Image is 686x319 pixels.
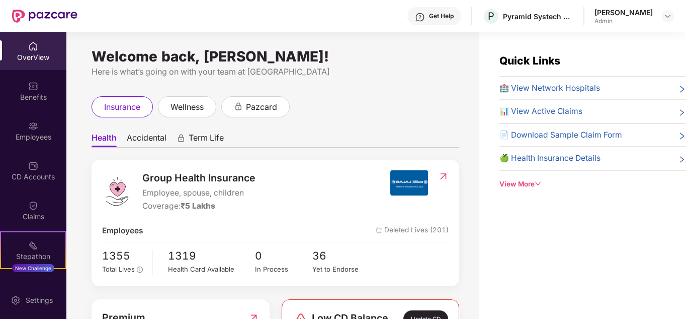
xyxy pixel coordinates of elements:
[255,264,313,275] div: In Process
[535,180,542,187] span: down
[28,41,38,51] img: svg+xml;base64,PHN2ZyBpZD0iSG9tZSIgeG1sbnM9Imh0dHA6Ly93d3cudzMub3JnLzIwMDAvc3ZnIiB3aWR0aD0iMjAiIG...
[503,12,573,21] div: Pyramid Systech Consulting Private Limited
[168,264,254,275] div: Health Card Available
[177,134,186,143] div: animation
[12,10,77,23] img: New Pazcare Logo
[28,81,38,91] img: svg+xml;base64,PHN2ZyBpZD0iQmVuZWZpdHMiIHhtbG5zPSJodHRwOi8vd3d3LnczLm9yZy8yMDAwL3N2ZyIgd2lkdGg9Ij...
[127,133,166,147] span: Accidental
[664,12,672,20] img: svg+xml;base64,PHN2ZyBpZD0iRHJvcGRvd24tMzJ4MzIiIHhtbG5zPSJodHRwOi8vd3d3LnczLm9yZy8yMDAwL3N2ZyIgd2...
[429,12,454,20] div: Get Help
[499,152,601,164] span: 🍏 Health Insurance Details
[488,10,494,22] span: P
[678,84,686,94] span: right
[189,133,224,147] span: Term Life
[28,161,38,171] img: svg+xml;base64,PHN2ZyBpZD0iQ0RfQWNjb3VudHMiIGRhdGEtbmFtZT0iQ0QgQWNjb3VudHMiIHhtbG5zPSJodHRwOi8vd3...
[234,102,243,111] div: animation
[594,17,653,25] div: Admin
[168,247,254,264] span: 1319
[499,129,622,141] span: 📄 Download Sample Claim Form
[499,105,582,117] span: 📊 View Active Claims
[92,52,459,60] div: Welcome back, [PERSON_NAME]!
[246,101,277,113] span: pazcard
[142,170,255,186] span: Group Health Insurance
[142,187,255,199] span: Employee, spouse, children
[390,170,428,196] img: insurerIcon
[170,101,204,113] span: wellness
[678,154,686,164] span: right
[28,201,38,211] img: svg+xml;base64,PHN2ZyBpZD0iQ2xhaW0iIHhtbG5zPSJodHRwOi8vd3d3LnczLm9yZy8yMDAwL3N2ZyIgd2lkdGg9IjIwIi...
[499,54,560,67] span: Quick Links
[104,101,140,113] span: insurance
[28,121,38,131] img: svg+xml;base64,PHN2ZyBpZD0iRW1wbG95ZWVzIiB4bWxucz0iaHR0cDovL3d3dy53My5vcmcvMjAwMC9zdmciIHdpZHRoPS...
[594,8,653,17] div: [PERSON_NAME]
[181,201,215,211] span: ₹5 Lakhs
[28,280,38,290] img: svg+xml;base64,PHN2ZyBpZD0iRW5kb3JzZW1lbnRzIiB4bWxucz0iaHR0cDovL3d3dy53My5vcmcvMjAwMC9zdmciIHdpZH...
[678,131,686,141] span: right
[102,247,145,264] span: 1355
[102,265,135,273] span: Total Lives
[415,12,425,22] img: svg+xml;base64,PHN2ZyBpZD0iSGVscC0zMngzMiIgeG1sbnM9Imh0dHA6Ly93d3cudzMub3JnLzIwMDAvc3ZnIiB3aWR0aD...
[142,200,255,212] div: Coverage:
[137,267,143,273] span: info-circle
[376,225,449,237] span: Deleted Lives (201)
[11,295,21,305] img: svg+xml;base64,PHN2ZyBpZD0iU2V0dGluZy0yMHgyMCIgeG1sbnM9Imh0dHA6Ly93d3cudzMub3JnLzIwMDAvc3ZnIiB3aW...
[376,227,382,233] img: deleteIcon
[678,107,686,117] span: right
[499,82,600,94] span: 🏥 View Network Hospitals
[102,176,132,207] img: logo
[92,133,117,147] span: Health
[28,240,38,250] img: svg+xml;base64,PHN2ZyB4bWxucz0iaHR0cDovL3d3dy53My5vcmcvMjAwMC9zdmciIHdpZHRoPSIyMSIgaGVpZ2h0PSIyMC...
[438,171,449,181] img: RedirectIcon
[255,247,313,264] span: 0
[312,264,370,275] div: Yet to Endorse
[312,247,370,264] span: 36
[12,264,54,272] div: New Challenge
[102,225,143,237] span: Employees
[92,66,459,78] div: Here is what’s going on with your team at [GEOGRAPHIC_DATA]
[499,179,686,189] div: View More
[23,295,56,305] div: Settings
[1,251,65,262] div: Stepathon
